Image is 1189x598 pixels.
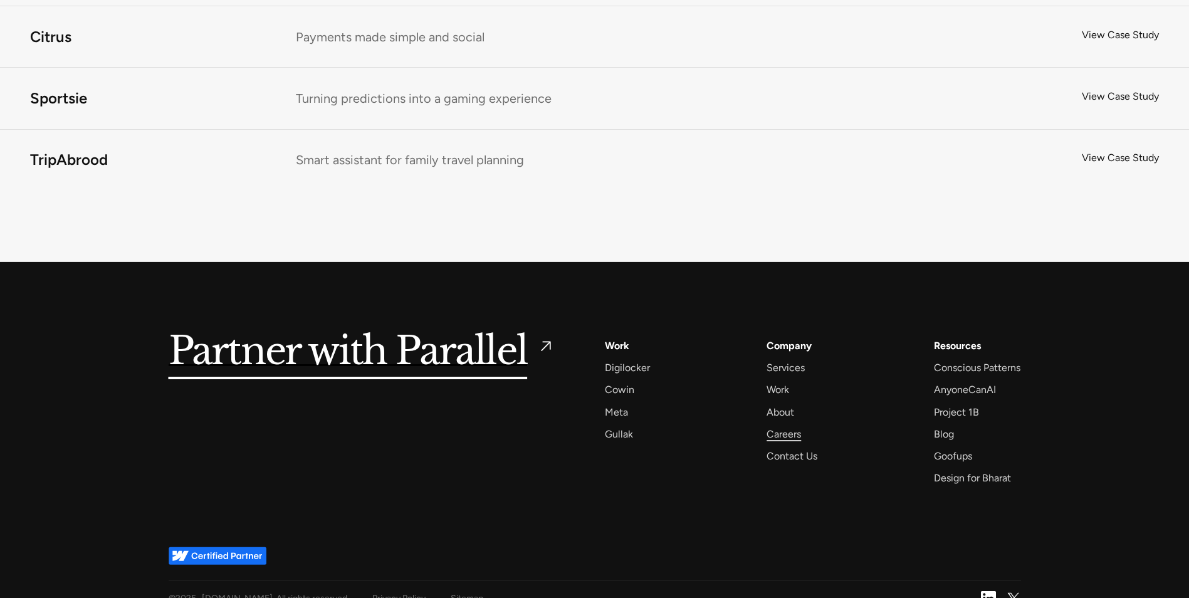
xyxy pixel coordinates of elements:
a: Careers [767,426,801,443]
a: Cowin [605,381,634,398]
a: About [767,404,794,421]
a: Design for Bharat [934,469,1011,486]
a: Work [767,381,789,398]
a: Conscious Patterns [934,359,1020,376]
a: Contact Us [767,448,817,464]
a: AnyoneCanAI [934,381,996,398]
a: Blog [934,426,954,443]
a: Work [605,337,629,354]
a: Digilocker [605,359,650,376]
h5: Partner with Parallel [169,337,528,366]
a: Meta [605,404,628,421]
a: Project 1B [934,404,979,421]
div: Resources [934,337,981,354]
a: Partner with Parallel [169,337,555,366]
a: Services [767,359,805,376]
a: Gullak [605,426,633,443]
a: Company [767,337,812,354]
a: Goofups [934,448,972,464]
